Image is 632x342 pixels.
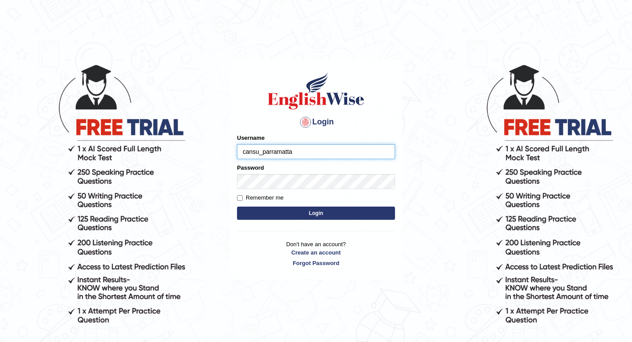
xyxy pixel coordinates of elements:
[237,195,243,201] input: Remember me
[237,134,265,142] label: Username
[237,259,395,267] a: Forgot Password
[237,115,395,129] h4: Login
[237,193,284,202] label: Remember me
[266,71,366,111] img: Logo of English Wise sign in for intelligent practice with AI
[237,164,264,172] label: Password
[237,248,395,257] a: Create an account
[237,240,395,267] p: Don't have an account?
[237,207,395,220] button: Login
